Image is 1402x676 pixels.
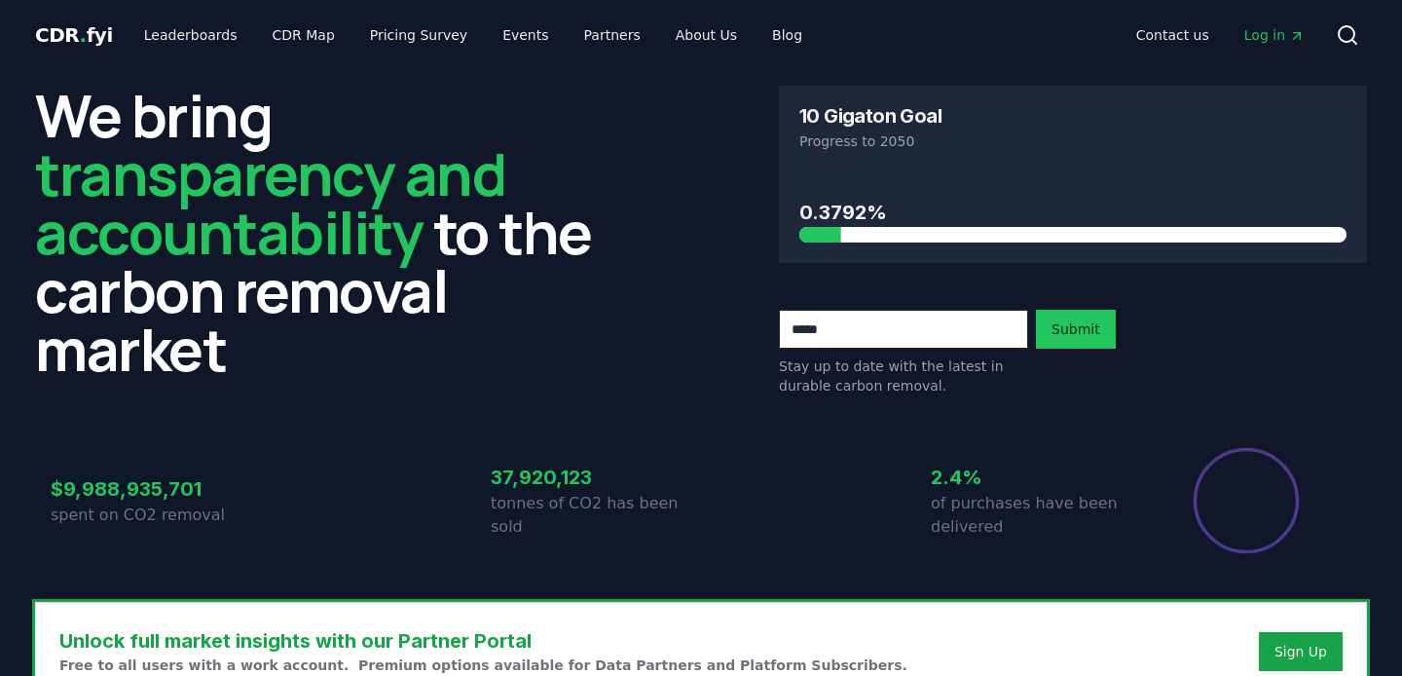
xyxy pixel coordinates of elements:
[35,21,113,49] a: CDR.fyi
[491,463,701,492] h3: 37,920,123
[931,492,1141,539] p: of purchases have been delivered
[35,23,113,47] span: CDR fyi
[51,474,261,504] h3: $9,988,935,701
[1121,18,1225,53] a: Contact us
[35,86,623,378] h2: We bring to the carbon removal market
[1192,446,1301,555] div: Percentage of sales delivered
[1229,18,1320,53] a: Log in
[1274,642,1327,661] a: Sign Up
[1121,18,1320,53] nav: Main
[799,198,1347,227] h3: 0.3792%
[569,18,656,53] a: Partners
[491,492,701,539] p: tonnes of CO2 has been sold
[799,106,941,126] h3: 10 Gigaton Goal
[756,18,818,53] a: Blog
[80,23,87,47] span: .
[1244,25,1305,45] span: Log in
[129,18,253,53] a: Leaderboards
[799,131,1347,151] p: Progress to 2050
[931,463,1141,492] h3: 2.4%
[35,133,505,272] span: transparency and accountability
[487,18,564,53] a: Events
[257,18,350,53] a: CDR Map
[129,18,818,53] nav: Main
[59,656,907,675] p: Free to all users with a work account. Premium options available for Data Partners and Platform S...
[51,504,261,527] p: spent on CO2 removal
[354,18,483,53] a: Pricing Survey
[660,18,753,53] a: About Us
[779,357,1028,395] p: Stay up to date with the latest in durable carbon removal.
[1036,310,1116,349] button: Submit
[1259,632,1343,671] button: Sign Up
[59,626,907,656] h3: Unlock full market insights with our Partner Portal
